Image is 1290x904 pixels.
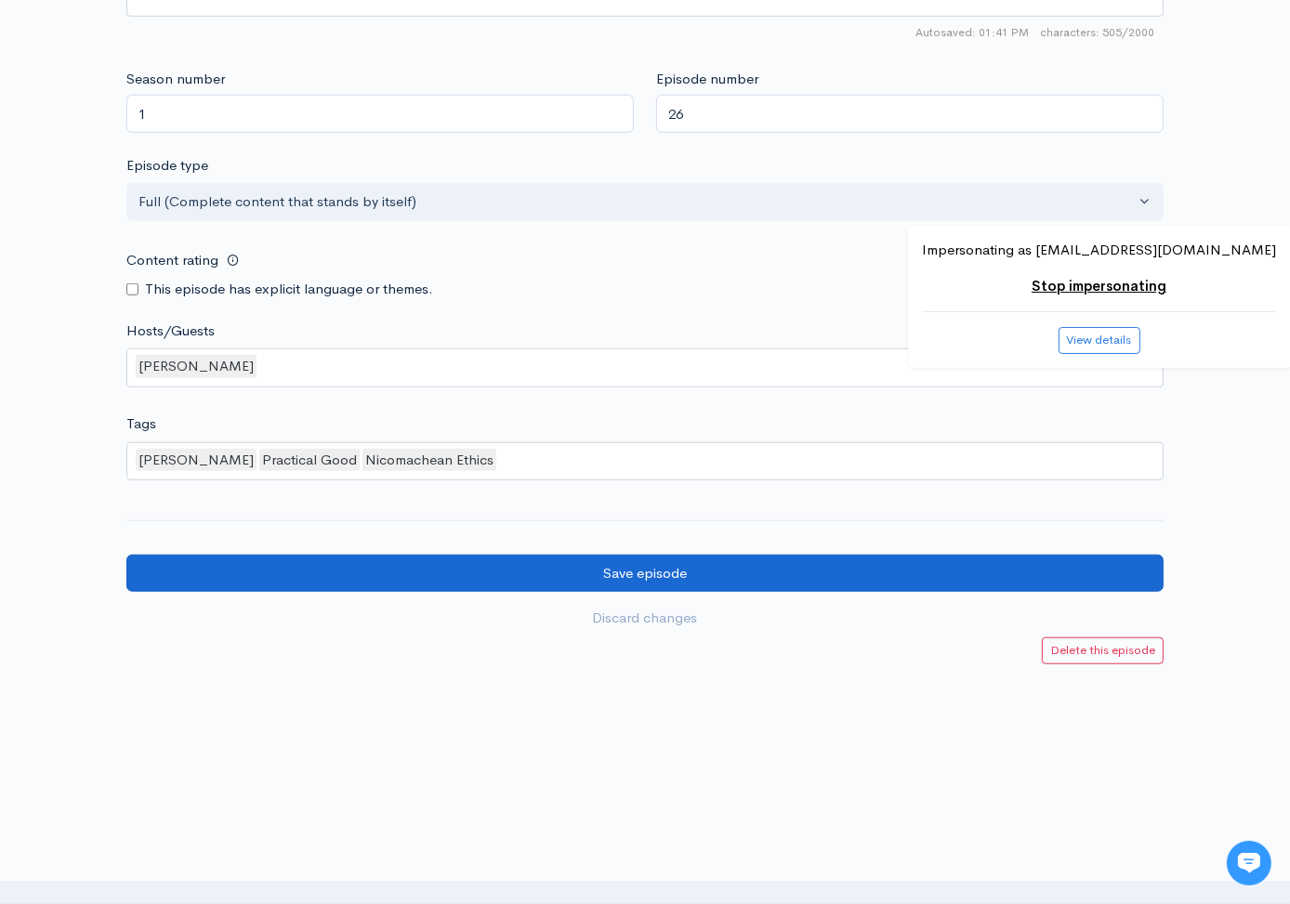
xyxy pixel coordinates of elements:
[126,183,1164,221] button: Full (Complete content that stands by itself)
[1227,841,1271,885] iframe: gist-messenger-bubble-iframe
[1040,24,1154,41] span: 505/2000
[126,321,215,342] label: Hosts/Guests
[126,69,225,90] label: Season number
[136,449,257,472] div: [PERSON_NAME]
[1059,327,1140,354] button: View details
[915,24,1029,41] span: Autosaved: 01:41 PM
[259,449,360,472] div: Practical Good
[126,555,1164,593] input: Save episode
[1032,277,1166,295] a: Stop impersonating
[126,242,218,280] label: Content rating
[126,599,1164,637] a: Discard changes
[25,319,347,341] p: Find an answer quickly
[1042,637,1164,664] a: Delete this episode
[29,246,343,283] button: New conversation
[54,349,332,386] input: Search articles
[126,95,634,133] input: Enter season number for this episode
[28,124,344,213] h2: Just let us know if you need anything and we'll be happy to help! 🙂
[922,240,1276,261] p: Impersonating as [EMAIL_ADDRESS][DOMAIN_NAME]
[126,155,208,177] label: Episode type
[1050,642,1155,658] small: Delete this episode
[145,279,433,300] label: This episode has explicit language or themes.
[28,90,344,120] h1: Hi 👋
[656,95,1164,133] input: Enter episode number
[126,413,156,435] label: Tags
[656,69,758,90] label: Episode number
[120,257,223,272] span: New conversation
[138,191,1135,213] div: Full (Complete content that stands by itself)
[362,449,496,472] div: Nicomachean Ethics
[136,355,257,378] div: [PERSON_NAME]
